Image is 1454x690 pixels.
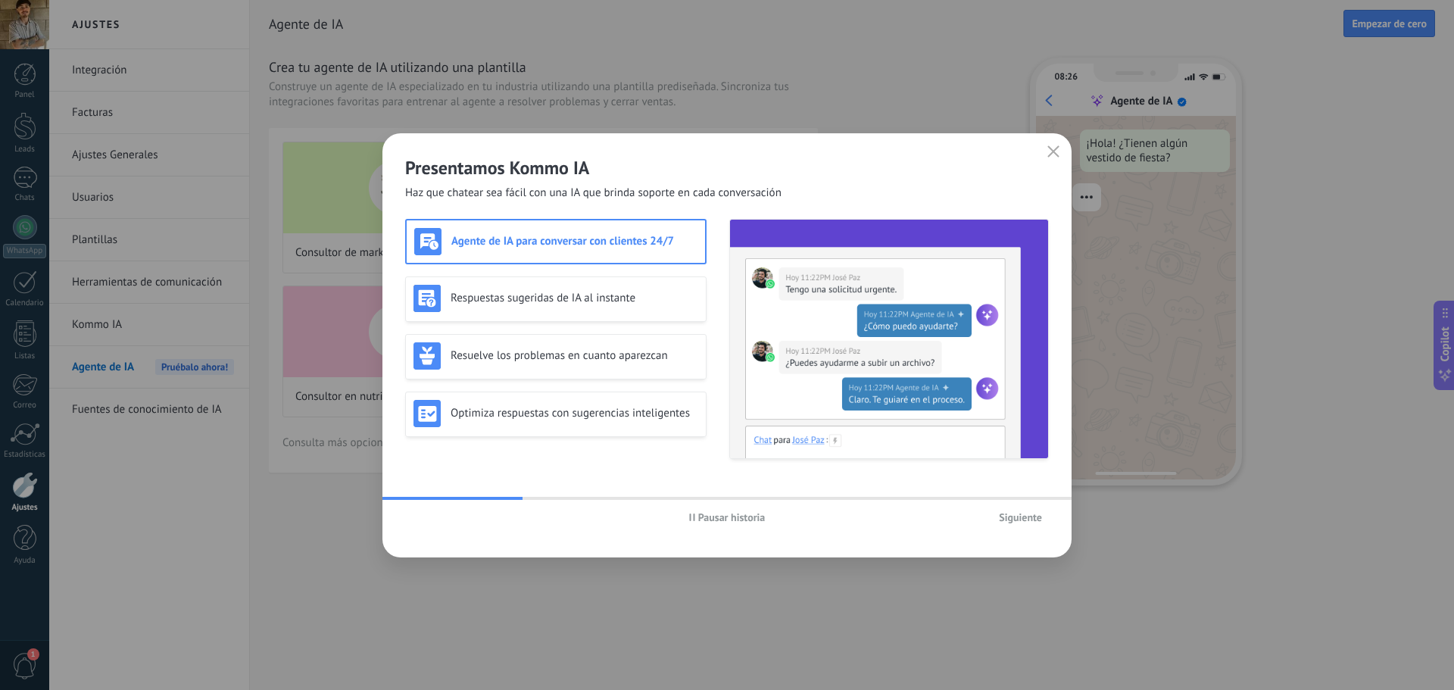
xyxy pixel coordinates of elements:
[999,512,1042,523] span: Siguiente
[405,186,782,201] span: Haz que chatear sea fácil con una IA que brinda soporte en cada conversación
[451,291,698,305] h3: Respuestas sugeridas de IA al instante
[451,406,698,420] h3: Optimiza respuestas con sugerencias inteligentes
[698,512,766,523] span: Pausar historia
[451,234,697,248] h3: Agente de IA para conversar con clientes 24/7
[682,506,772,529] button: Pausar historia
[405,156,1049,180] h2: Presentamos Kommo IA
[451,348,698,363] h3: Resuelve los problemas en cuanto aparezcan
[992,506,1049,529] button: Siguiente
